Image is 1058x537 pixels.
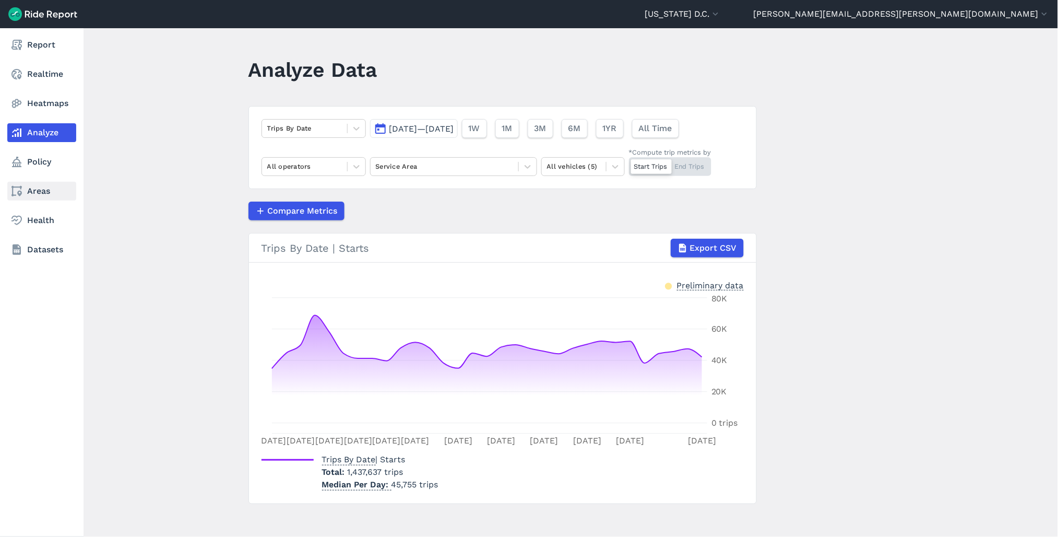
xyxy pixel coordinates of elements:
[711,324,728,334] tspan: 60K
[7,94,76,113] a: Heatmaps
[7,153,76,171] a: Policy
[322,476,391,491] span: Median Per Day
[629,147,711,157] div: *Compute trip metrics by
[7,182,76,201] a: Areas
[462,119,487,138] button: 1W
[370,119,458,138] button: [DATE]—[DATE]
[754,8,1050,20] button: [PERSON_NAME][EMAIL_ADDRESS][PERSON_NAME][DOMAIN_NAME]
[688,436,716,446] tspan: [DATE]
[639,122,672,135] span: All Time
[562,119,588,138] button: 6M
[248,55,377,84] h1: Analyze Data
[322,451,376,465] span: Trips By Date
[444,436,472,446] tspan: [DATE]
[711,294,728,304] tspan: 80K
[348,467,403,477] span: 1,437,637 trips
[711,418,738,428] tspan: 0 trips
[389,124,454,134] span: [DATE]—[DATE]
[322,467,348,477] span: Total
[671,239,744,258] button: Export CSV
[573,436,601,446] tspan: [DATE]
[502,122,513,135] span: 1M
[401,436,429,446] tspan: [DATE]
[315,436,343,446] tspan: [DATE]
[616,436,644,446] tspan: [DATE]
[322,454,406,464] span: | Starts
[603,122,617,135] span: 1YR
[7,211,76,230] a: Health
[7,36,76,54] a: Report
[469,122,480,135] span: 1W
[645,8,721,20] button: [US_STATE] D.C.
[8,7,77,21] img: Ride Report
[286,436,314,446] tspan: [DATE]
[711,387,727,397] tspan: 20K
[248,202,344,220] button: Compare Metrics
[372,436,400,446] tspan: [DATE]
[343,436,372,446] tspan: [DATE]
[530,436,558,446] tspan: [DATE]
[7,240,76,259] a: Datasets
[528,119,553,138] button: 3M
[258,436,286,446] tspan: [DATE]
[7,65,76,84] a: Realtime
[690,242,737,254] span: Export CSV
[7,123,76,142] a: Analyze
[261,239,744,258] div: Trips By Date | Starts
[487,436,515,446] tspan: [DATE]
[322,478,438,491] p: 45,755 trips
[495,119,519,138] button: 1M
[568,122,581,135] span: 6M
[268,205,338,217] span: Compare Metrics
[677,279,744,290] div: Preliminary data
[632,119,679,138] button: All Time
[534,122,546,135] span: 3M
[596,119,624,138] button: 1YR
[711,356,728,366] tspan: 40K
